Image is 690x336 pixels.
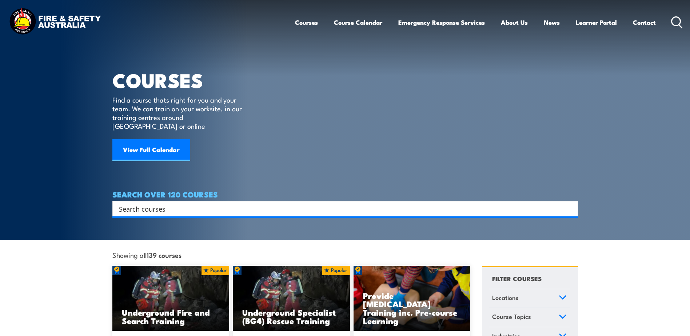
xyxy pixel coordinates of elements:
a: News [544,13,560,32]
strong: 139 courses [147,250,182,260]
img: Underground mine rescue [112,266,230,331]
a: Emergency Response Services [398,13,485,32]
h3: Underground Fire and Search Training [122,308,220,325]
a: Courses [295,13,318,32]
h4: SEARCH OVER 120 COURSES [112,190,578,198]
span: Course Topics [492,312,531,321]
form: Search form [120,204,563,214]
a: Course Topics [489,308,570,327]
a: Provide [MEDICAL_DATA] Training inc. Pre-course Learning [354,266,471,331]
h4: FILTER COURSES [492,273,542,283]
a: Underground Specialist (BG4) Rescue Training [233,266,350,331]
a: Locations [489,289,570,308]
span: Showing all [112,251,182,259]
button: Search magnifier button [565,204,575,214]
a: About Us [501,13,528,32]
a: Underground Fire and Search Training [112,266,230,331]
h3: Underground Specialist (BG4) Rescue Training [242,308,340,325]
input: Search input [119,203,562,214]
span: Locations [492,293,519,303]
a: View Full Calendar [112,139,190,161]
h3: Provide [MEDICAL_DATA] Training inc. Pre-course Learning [363,291,461,325]
h1: COURSES [112,71,252,88]
a: Learner Portal [576,13,617,32]
img: Underground mine rescue [233,266,350,331]
a: Course Calendar [334,13,382,32]
p: Find a course thats right for you and your team. We can train on your worksite, in our training c... [112,95,245,130]
a: Contact [633,13,656,32]
img: Low Voltage Rescue and Provide CPR [354,266,471,331]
